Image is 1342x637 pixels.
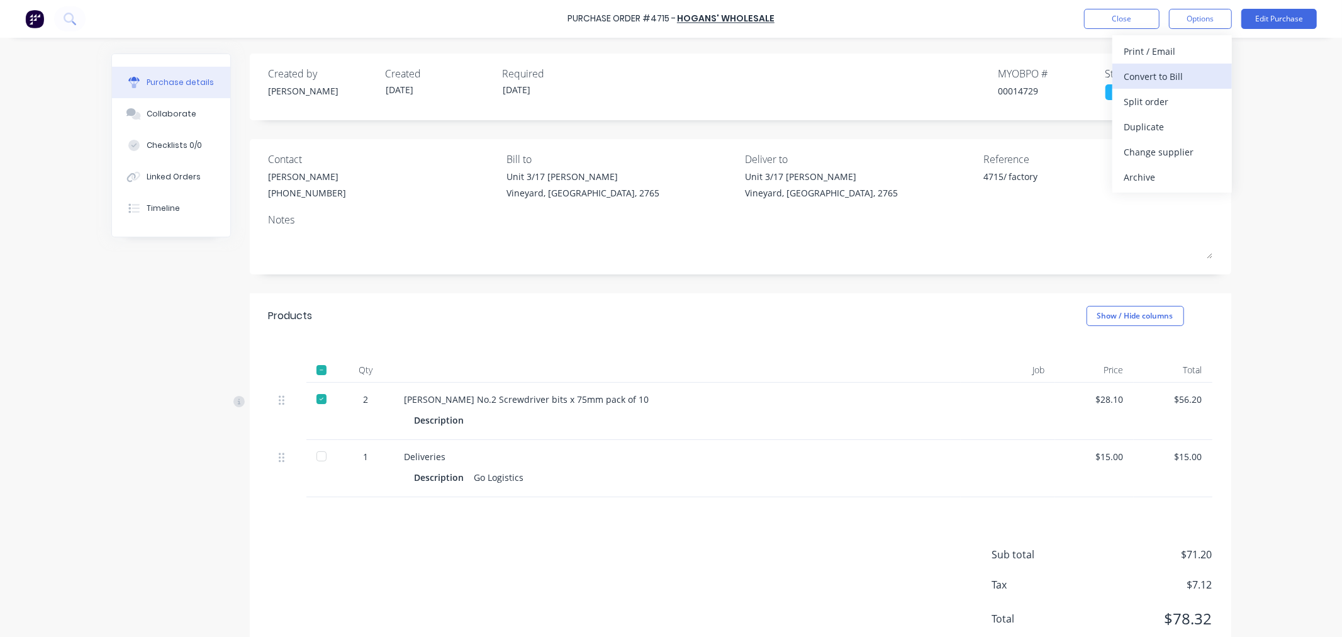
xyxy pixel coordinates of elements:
div: Purchase details [147,77,214,88]
div: Deliver to [745,152,974,167]
button: Edit Purchase [1241,9,1317,29]
div: Vineyard, [GEOGRAPHIC_DATA], 2765 [745,186,898,200]
button: Duplicate [1112,114,1232,139]
div: Go Logistics [474,468,524,487]
div: Required [503,66,610,81]
button: Split order [1112,89,1232,114]
div: Total [1134,358,1212,383]
span: $78.32 [1087,607,1212,630]
div: [PERSON_NAME] No.2 Screwdriver bits x 75mm pack of 10 [405,393,951,406]
div: 1 [348,450,384,463]
button: Options [1169,9,1232,29]
div: $56.20 [1144,393,1202,406]
textarea: 4715/ factory [983,170,1141,198]
button: Show / Hide columns [1087,306,1184,326]
div: 2 [348,393,384,406]
div: $15.00 [1065,450,1124,463]
button: Change supplier [1112,139,1232,164]
div: Created [386,66,493,81]
div: Split order [1124,93,1221,111]
div: Job [961,358,1055,383]
div: Change supplier [1124,143,1221,161]
div: Timeline [147,203,180,214]
span: Sub total [992,547,1087,562]
div: Collaborate [147,108,196,120]
div: Convert to Bill [1124,67,1221,86]
button: Collaborate [112,98,230,130]
img: Factory [25,9,44,28]
div: $28.10 [1065,393,1124,406]
div: Unit 3/17 [PERSON_NAME] [745,170,898,183]
div: Reference [983,152,1212,167]
div: Status [1105,66,1212,81]
div: MYOB PO # [998,66,1105,81]
div: Description [415,468,474,487]
div: Archive [1124,168,1221,186]
button: Checklists 0/0 [112,130,230,161]
div: Bill to [506,152,735,167]
span: Tax [992,577,1087,592]
div: Purchase Order #4715 - [568,13,676,26]
span: $71.20 [1087,547,1212,562]
div: Description [415,411,474,429]
div: [PHONE_NUMBER] [269,186,347,200]
button: Timeline [112,193,230,224]
div: Checklists 0/0 [147,140,202,151]
div: Products [269,308,313,324]
span: $7.12 [1087,577,1212,592]
div: Created by [269,66,376,81]
button: Archive [1112,164,1232,189]
div: Qty [338,358,394,383]
button: Linked Orders [112,161,230,193]
div: Partially received [1105,84,1181,100]
div: [PERSON_NAME] [269,170,347,183]
div: Linked Orders [147,171,201,183]
div: Duplicate [1124,118,1221,136]
button: Purchase details [112,67,230,98]
div: Notes [269,212,1212,227]
button: Close [1084,9,1160,29]
div: 00014729 [998,84,1105,98]
div: Vineyard, [GEOGRAPHIC_DATA], 2765 [506,186,659,200]
div: Price [1055,358,1134,383]
span: Total [992,611,1087,626]
div: Unit 3/17 [PERSON_NAME] [506,170,659,183]
div: Print / Email [1124,42,1221,60]
button: Convert to Bill [1112,64,1232,89]
div: Contact [269,152,498,167]
a: Hogans' Wholesale [677,13,774,25]
button: Print / Email [1112,38,1232,64]
div: $15.00 [1144,450,1202,463]
div: Deliveries [405,450,951,463]
div: [PERSON_NAME] [269,84,376,98]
